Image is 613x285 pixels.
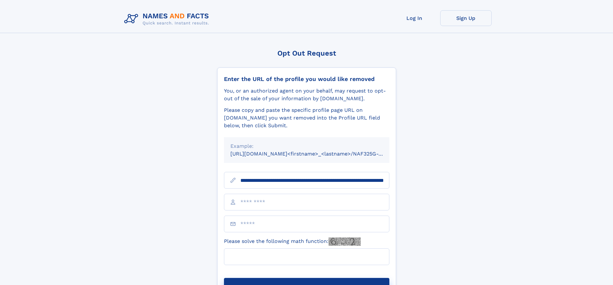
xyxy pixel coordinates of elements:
[224,76,389,83] div: Enter the URL of the profile you would like removed
[440,10,492,26] a: Sign Up
[230,142,383,150] div: Example:
[217,49,396,57] div: Opt Out Request
[122,10,214,28] img: Logo Names and Facts
[224,237,361,246] label: Please solve the following math function:
[224,87,389,102] div: You, or an authorized agent on your behalf, may request to opt-out of the sale of your informatio...
[230,151,402,157] small: [URL][DOMAIN_NAME]<firstname>_<lastname>/NAF325G-xxxxxxxx
[389,10,440,26] a: Log In
[224,106,389,129] div: Please copy and paste the specific profile page URL on [DOMAIN_NAME] you want removed into the Pr...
